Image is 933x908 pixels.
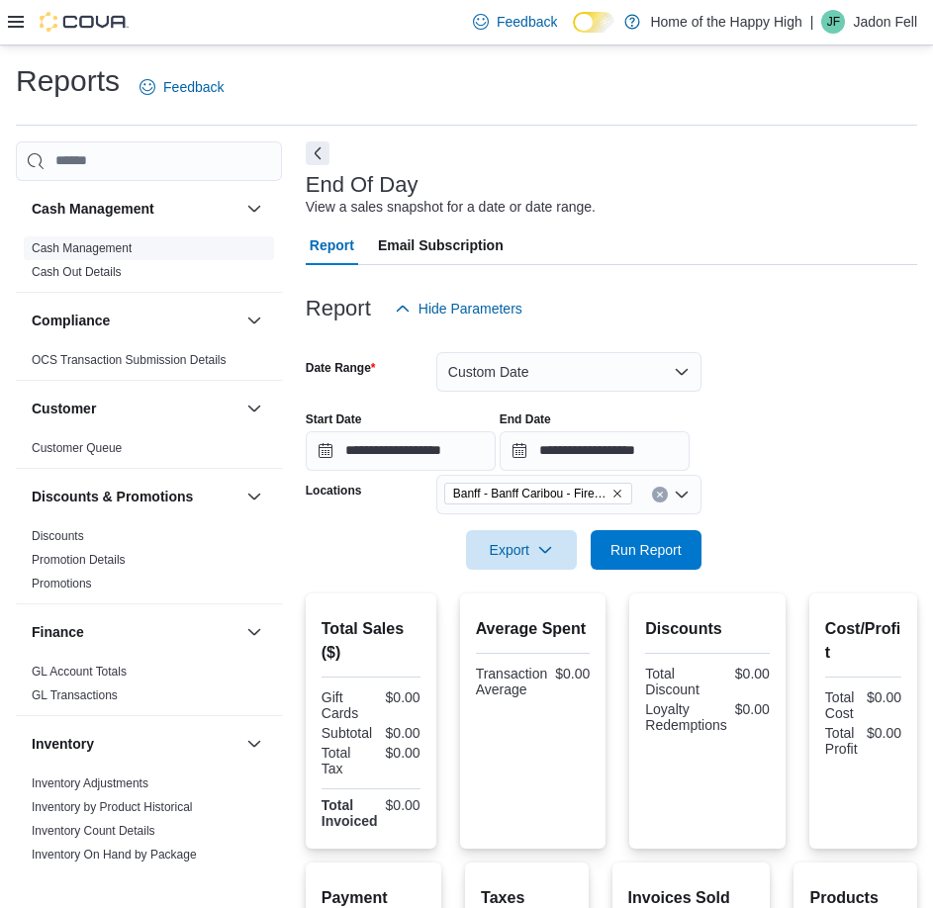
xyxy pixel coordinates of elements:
[132,67,232,107] a: Feedback
[32,734,94,754] h3: Inventory
[310,226,354,265] span: Report
[32,552,126,568] span: Promotion Details
[242,732,266,756] button: Inventory
[242,309,266,332] button: Compliance
[610,540,682,560] span: Run Report
[476,617,591,641] h2: Average Spent
[32,799,193,815] span: Inventory by Product Historical
[380,725,420,741] div: $0.00
[853,10,917,34] p: Jadon Fell
[40,12,129,32] img: Cova
[32,775,148,791] span: Inventory Adjustments
[825,617,901,665] h2: Cost/Profit
[32,352,227,368] span: OCS Transaction Submission Details
[32,687,118,703] span: GL Transactions
[32,847,197,863] span: Inventory On Hand by Package
[867,725,901,741] div: $0.00
[16,236,282,292] div: Cash Management
[32,487,193,506] h3: Discounts & Promotions
[32,265,122,279] a: Cash Out Details
[322,745,367,776] div: Total Tax
[825,689,859,721] div: Total Cost
[32,487,238,506] button: Discounts & Promotions
[32,528,84,544] span: Discounts
[466,530,577,570] button: Export
[497,12,557,32] span: Feedback
[306,360,376,376] label: Date Range
[711,666,770,681] div: $0.00
[32,576,92,591] span: Promotions
[378,226,504,265] span: Email Subscription
[500,411,551,427] label: End Date
[32,529,84,543] a: Discounts
[867,689,901,705] div: $0.00
[500,431,690,471] input: Press the down key to open a popover containing a calendar.
[444,483,632,504] span: Banff - Banff Caribou - Fire & Flower
[16,61,120,101] h1: Reports
[825,725,859,757] div: Total Profit
[32,734,238,754] button: Inventory
[645,701,727,733] div: Loyalty Redemptions
[555,666,590,681] div: $0.00
[242,485,266,508] button: Discounts & Promotions
[32,199,154,219] h3: Cash Management
[652,487,668,502] button: Clear input
[322,617,420,665] h2: Total Sales ($)
[322,689,367,721] div: Gift Cards
[645,666,703,697] div: Total Discount
[32,823,155,839] span: Inventory Count Details
[242,397,266,420] button: Customer
[810,10,814,34] p: |
[32,399,238,418] button: Customer
[573,12,614,33] input: Dark Mode
[375,745,420,761] div: $0.00
[306,197,596,218] div: View a sales snapshot for a date or date range.
[465,2,565,42] a: Feedback
[387,289,530,328] button: Hide Parameters
[32,824,155,838] a: Inventory Count Details
[645,617,770,641] h2: Discounts
[573,33,574,34] span: Dark Mode
[16,348,282,380] div: Compliance
[242,620,266,644] button: Finance
[32,848,197,862] a: Inventory On Hand by Package
[827,10,840,34] span: JF
[453,484,607,503] span: Banff - Banff Caribou - Fire & Flower
[306,297,371,320] h3: Report
[163,77,224,97] span: Feedback
[16,524,282,603] div: Discounts & Promotions
[32,664,127,680] span: GL Account Totals
[306,483,362,499] label: Locations
[32,353,227,367] a: OCS Transaction Submission Details
[32,240,132,256] span: Cash Management
[322,797,378,829] strong: Total Invoiced
[32,665,127,679] a: GL Account Totals
[478,530,565,570] span: Export
[419,299,522,318] span: Hide Parameters
[32,440,122,456] span: Customer Queue
[32,776,148,790] a: Inventory Adjustments
[306,173,419,197] h3: End Of Day
[436,352,701,392] button: Custom Date
[821,10,845,34] div: Jadon Fell
[591,530,701,570] button: Run Report
[32,622,84,642] h3: Finance
[674,487,690,502] button: Open list of options
[16,660,282,715] div: Finance
[32,199,238,219] button: Cash Management
[16,436,282,468] div: Customer
[32,241,132,255] a: Cash Management
[306,431,496,471] input: Press the down key to open a popover containing a calendar.
[32,688,118,702] a: GL Transactions
[32,399,96,418] h3: Customer
[322,725,372,741] div: Subtotal
[32,311,110,330] h3: Compliance
[32,800,193,814] a: Inventory by Product Historical
[32,311,238,330] button: Compliance
[386,797,420,813] div: $0.00
[32,577,92,590] a: Promotions
[650,10,801,34] p: Home of the Happy High
[32,622,238,642] button: Finance
[375,689,420,705] div: $0.00
[32,264,122,280] span: Cash Out Details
